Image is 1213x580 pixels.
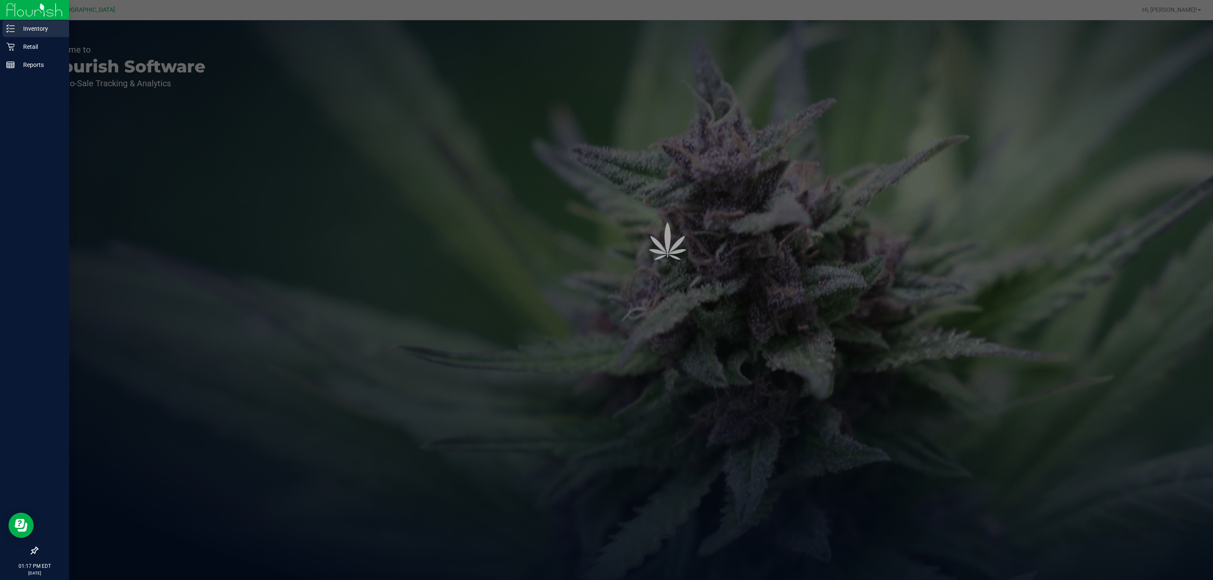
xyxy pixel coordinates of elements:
[6,43,15,51] inline-svg: Retail
[6,61,15,69] inline-svg: Reports
[15,42,65,52] p: Retail
[4,562,65,570] p: 01:17 PM EDT
[6,24,15,33] inline-svg: Inventory
[4,570,65,576] p: [DATE]
[15,60,65,70] p: Reports
[8,513,34,538] iframe: Resource center
[15,24,65,34] p: Inventory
